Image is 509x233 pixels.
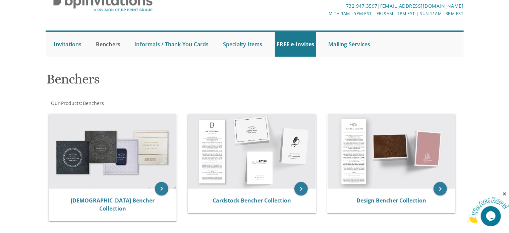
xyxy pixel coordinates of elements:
a: Benchers [94,32,122,57]
a: Mailing Services [327,32,372,57]
span: Benchers [83,100,104,106]
a: Informals / Thank You Cards [133,32,210,57]
div: : [46,100,255,107]
div: | [185,2,463,10]
a: Cardstock Bencher Collection [213,197,291,204]
a: keyboard_arrow_right [294,182,308,195]
a: keyboard_arrow_right [434,182,447,195]
a: Specialty Items [221,32,264,57]
img: Design Bencher Collection [328,114,455,189]
img: Judaica Bencher Collection [49,114,177,189]
img: Cardstock Bencher Collection [188,114,316,189]
a: 732.947.3597 [346,3,378,9]
h1: Benchers [47,72,320,92]
a: FREE e-Invites [275,32,316,57]
div: M-Th 9am - 5pm EST | Fri 9am - 1pm EST | Sun 11am - 3pm EST [185,10,463,17]
a: Invitations [52,32,83,57]
a: [EMAIL_ADDRESS][DOMAIN_NAME] [380,3,463,9]
a: Design Bencher Collection [356,197,426,204]
a: keyboard_arrow_right [155,182,168,195]
a: Our Products [51,100,81,106]
iframe: chat widget [467,191,509,223]
a: Benchers [82,100,104,106]
a: [DEMOGRAPHIC_DATA] Bencher Collection [71,197,155,212]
